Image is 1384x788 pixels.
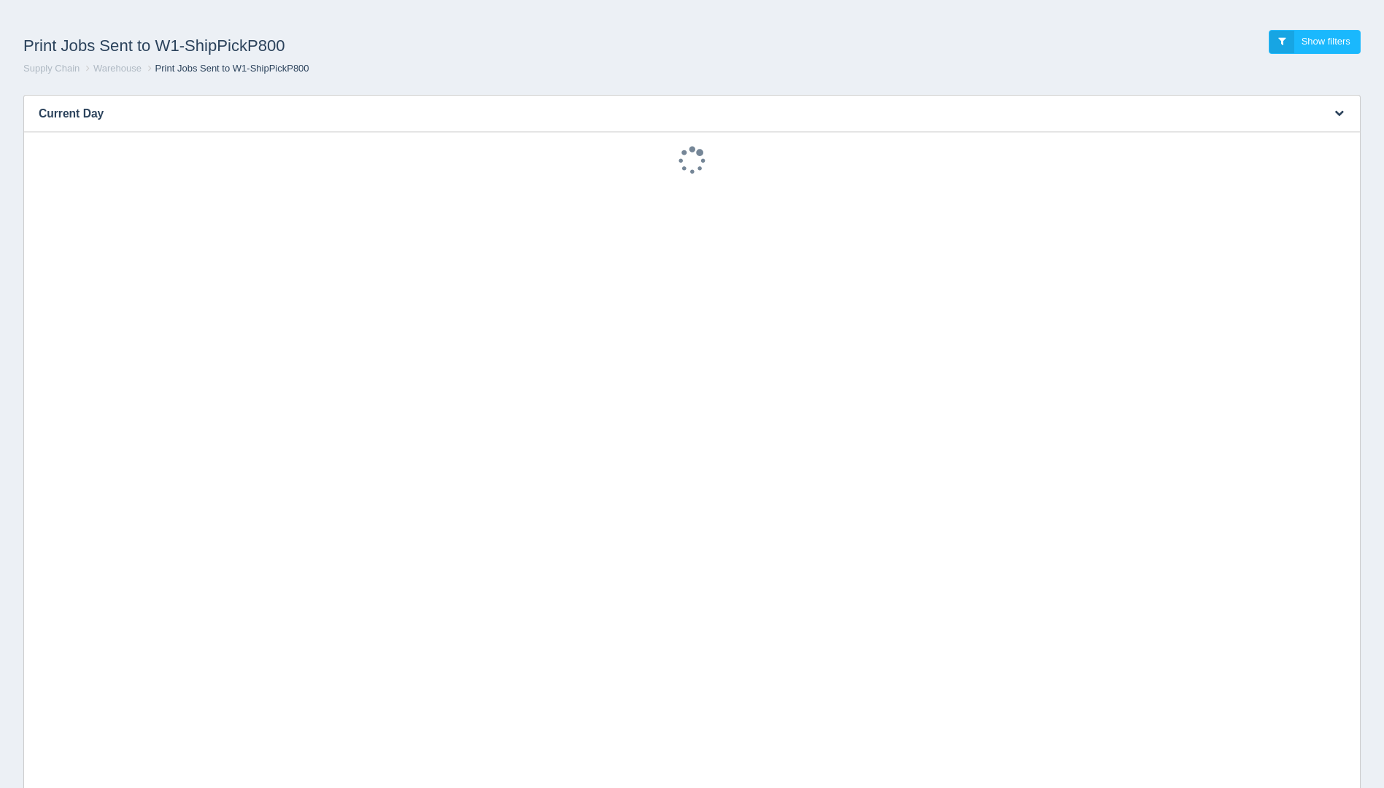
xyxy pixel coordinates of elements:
[144,62,309,76] li: Print Jobs Sent to W1-ShipPickP800
[1302,36,1350,47] span: Show filters
[23,30,692,62] h1: Print Jobs Sent to W1-ShipPickP800
[24,96,1315,132] h3: Current Day
[93,63,142,74] a: Warehouse
[1269,30,1361,54] a: Show filters
[23,63,80,74] a: Supply Chain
